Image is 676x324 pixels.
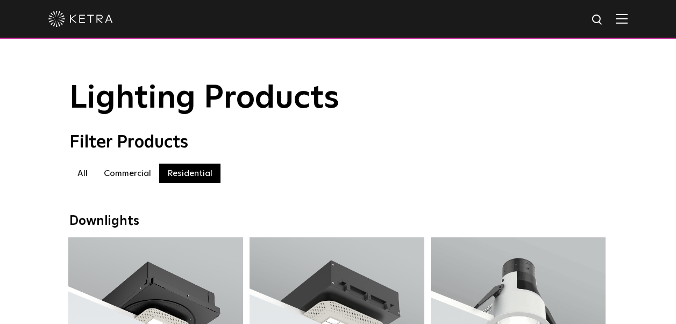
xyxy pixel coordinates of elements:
span: Lighting Products [69,82,339,115]
img: search icon [591,13,604,27]
img: ketra-logo-2019-white [48,11,113,27]
label: Commercial [96,164,159,183]
div: Filter Products [69,132,607,153]
label: All [69,164,96,183]
label: Residential [159,164,220,183]
div: Downlights [69,214,607,229]
img: Hamburger%20Nav.svg [616,13,628,24]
